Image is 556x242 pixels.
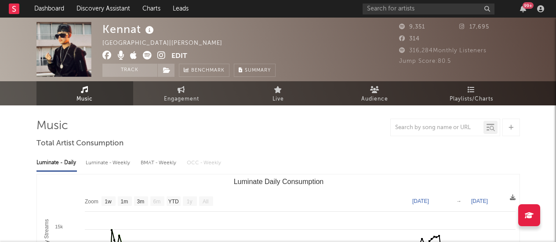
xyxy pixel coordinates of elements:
span: Benchmark [191,65,225,76]
text: 6m [153,199,160,205]
button: Edit [171,51,187,62]
a: Engagement [133,81,230,105]
div: Luminate - Daily [36,155,77,170]
text: 1m [120,199,128,205]
text: 3m [137,199,144,205]
button: Track [102,64,157,77]
span: 9,351 [399,24,425,30]
input: Search by song name or URL [391,124,483,131]
span: Total Artist Consumption [36,138,124,149]
text: [DATE] [471,198,488,204]
a: Audience [327,81,423,105]
a: Music [36,81,133,105]
div: Kennat [102,22,156,36]
text: → [456,198,462,204]
div: Luminate - Weekly [86,155,132,170]
div: BMAT - Weekly [141,155,178,170]
button: 99+ [520,5,526,12]
a: Playlists/Charts [423,81,520,105]
button: Summary [234,64,276,77]
text: [DATE] [412,198,429,204]
a: Benchmark [179,64,229,77]
span: Summary [245,68,271,73]
span: Audience [361,94,388,105]
a: Live [230,81,327,105]
span: Live [273,94,284,105]
span: 314 [399,36,420,42]
text: 15k [55,224,63,229]
text: All [203,199,208,205]
input: Search for artists [363,4,494,14]
span: 17,695 [459,24,489,30]
span: Music [76,94,93,105]
span: Engagement [164,94,199,105]
text: YTD [168,199,178,205]
text: Luminate Daily Consumption [233,178,323,185]
div: [GEOGRAPHIC_DATA] | [PERSON_NAME] [102,38,233,49]
div: 99 + [523,2,534,9]
span: Playlists/Charts [450,94,493,105]
span: Jump Score: 80.5 [399,58,451,64]
text: Zoom [85,199,98,205]
span: 316,284 Monthly Listeners [399,48,487,54]
text: 1y [186,199,192,205]
text: 1w [105,199,112,205]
